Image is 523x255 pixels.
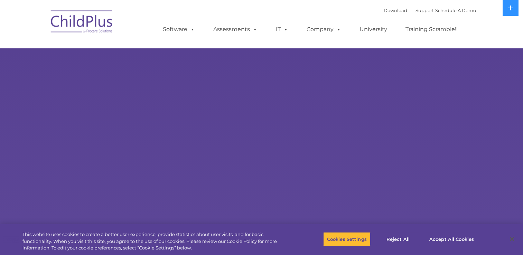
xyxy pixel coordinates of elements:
a: Assessments [206,22,264,36]
a: IT [269,22,295,36]
button: Close [504,232,520,247]
a: Software [156,22,202,36]
button: Reject All [376,232,420,246]
div: This website uses cookies to create a better user experience, provide statistics about user visit... [22,231,288,252]
a: Training Scramble!! [399,22,465,36]
a: Download [384,8,407,13]
font: | [384,8,476,13]
img: ChildPlus by Procare Solutions [47,6,116,40]
button: Cookies Settings [323,232,371,246]
button: Accept All Cookies [426,232,478,246]
a: Support [415,8,434,13]
a: Company [300,22,348,36]
a: University [353,22,394,36]
a: Schedule A Demo [435,8,476,13]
